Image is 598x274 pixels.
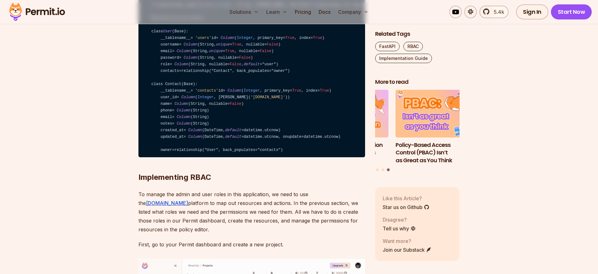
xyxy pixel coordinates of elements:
a: Tell us why [383,224,416,232]
span: = [269,69,271,73]
p: First, go to your Permit dashboard and create a new project. [138,240,365,249]
span: True [225,49,234,53]
span: = [191,36,193,40]
span: False [230,62,241,67]
span: default [244,62,260,67]
h3: Implementing Authentication and Authorization in Next.js [304,141,389,157]
span: Column [221,36,234,40]
span: = [264,42,267,47]
span: Integer [244,89,260,93]
span: = [260,62,262,67]
span: = [170,62,172,67]
span: = [241,135,244,139]
a: Join our Substack [383,246,432,253]
span: = [301,135,304,139]
span: 'users' [195,36,211,40]
div: Posts [375,90,460,172]
span: 5.4k [490,8,504,16]
span: 'contacts' [195,89,218,93]
a: 5.4k [479,6,509,18]
span: Integer [237,36,253,40]
img: Permit logo [6,1,68,23]
a: Start Now [551,4,592,19]
h3: Policy-Based Access Control (PBAC) Isn’t as Great as You Think [396,141,480,164]
a: Star us on Github [383,203,429,211]
button: Go to slide 2 [382,168,384,171]
h2: More to read [375,78,460,86]
span: Column [188,128,202,132]
img: Policy-Based Access Control (PBAC) Isn’t as Great as You Think [396,90,480,137]
a: Implementation Guide [375,54,432,63]
span: = [255,148,257,152]
a: Sign In [516,4,548,19]
img: Implementing Authentication and Authorization in Next.js [304,90,389,137]
span: Integer [197,95,213,99]
span: unique [209,49,223,53]
span: = [223,89,225,93]
span: Column [177,49,191,53]
span: = [283,36,285,40]
span: = [179,69,181,73]
span: = [311,36,313,40]
span: True [313,36,322,40]
span: = [241,128,244,132]
span: = [230,42,232,47]
span: Column [177,108,191,113]
span: = [170,102,172,106]
span: default [225,135,241,139]
span: unique [216,42,230,47]
span: = [228,62,230,67]
p: Disagree? [383,216,416,223]
span: False [260,49,272,53]
span: Column [177,115,191,119]
button: Go to slide 1 [376,168,379,171]
a: [DOMAIN_NAME] [146,200,188,206]
span: = [237,56,239,60]
a: Docs [316,6,333,18]
span: = [184,135,186,139]
span: Column [188,135,202,139]
span: False [267,42,278,47]
span: = [257,49,260,53]
span: Column [175,62,188,67]
span: Column [184,56,197,60]
span: = [179,42,181,47]
span: default [225,128,241,132]
span: True [292,89,301,93]
span: Column [177,121,191,126]
button: Go to slide 3 [387,168,390,171]
span: = [318,89,320,93]
button: Solutions [227,6,261,18]
span: False [230,102,241,106]
span: = [172,108,174,113]
span: = [172,121,174,126]
span: Column [184,42,197,47]
span: = [191,89,193,93]
a: FastAPI [375,42,400,51]
li: 2 of 3 [304,90,389,164]
h2: Related Tags [375,30,460,38]
span: True [320,89,329,93]
button: Learn [264,6,290,18]
li: 3 of 3 [396,90,480,164]
a: RBAC [403,42,423,51]
button: Company [336,6,371,18]
span: = [290,89,292,93]
span: Column [228,89,241,93]
p: Like this Article? [383,194,429,202]
span: = [223,49,225,53]
p: Want more? [383,237,432,244]
span: = [177,95,179,99]
span: = [184,128,186,132]
span: User [163,29,172,34]
span: = [216,36,218,40]
span: True [232,42,241,47]
span: = [172,49,174,53]
p: To manage the admin and user roles in this application, we need to use the platform to map out re... [138,190,365,234]
span: = [179,56,181,60]
span: = [172,148,174,152]
span: Column [175,102,188,106]
a: Pricing [292,6,314,18]
span: Column [181,95,195,99]
span: '[DOMAIN_NAME]' [251,95,285,99]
